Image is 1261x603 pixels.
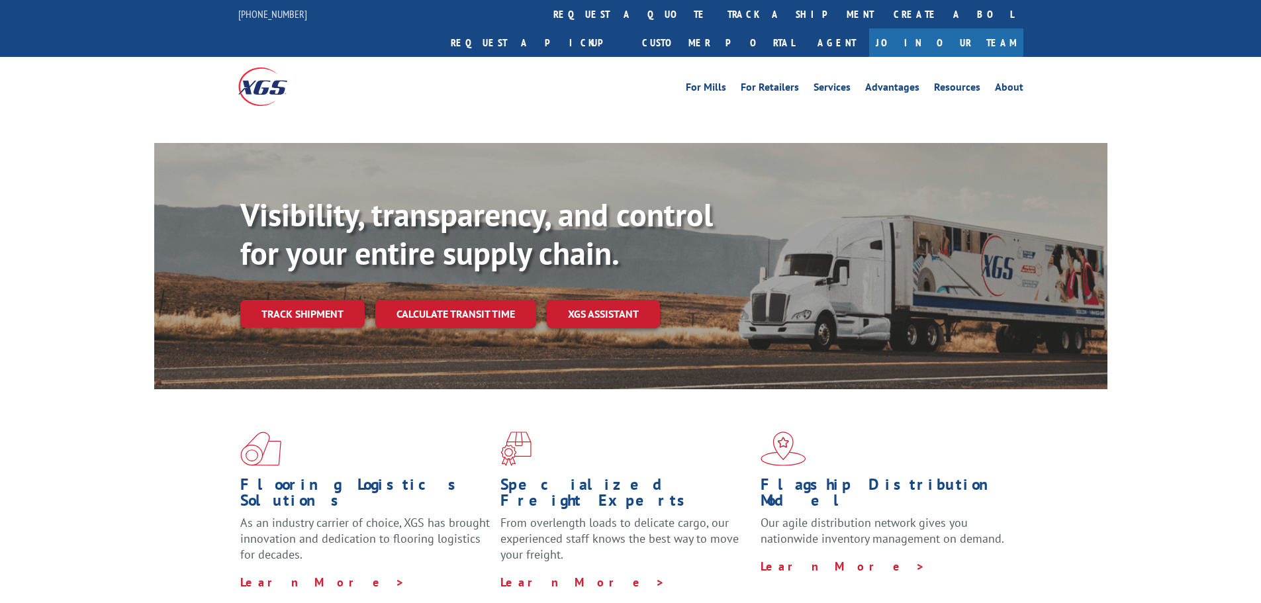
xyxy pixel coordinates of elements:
[500,432,532,466] img: xgs-icon-focused-on-flooring-red
[686,82,726,97] a: For Mills
[995,82,1023,97] a: About
[865,82,919,97] a: Advantages
[500,575,665,590] a: Learn More >
[240,575,405,590] a: Learn More >
[761,432,806,466] img: xgs-icon-flagship-distribution-model-red
[375,300,536,328] a: Calculate transit time
[240,432,281,466] img: xgs-icon-total-supply-chain-intelligence-red
[934,82,980,97] a: Resources
[441,28,632,57] a: Request a pickup
[632,28,804,57] a: Customer Portal
[761,515,1004,546] span: Our agile distribution network gives you nationwide inventory management on demand.
[240,477,490,515] h1: Flooring Logistics Solutions
[240,194,713,273] b: Visibility, transparency, and control for your entire supply chain.
[500,477,751,515] h1: Specialized Freight Experts
[761,477,1011,515] h1: Flagship Distribution Model
[238,7,307,21] a: [PHONE_NUMBER]
[240,300,365,328] a: Track shipment
[547,300,660,328] a: XGS ASSISTANT
[741,82,799,97] a: For Retailers
[240,515,490,562] span: As an industry carrier of choice, XGS has brought innovation and dedication to flooring logistics...
[814,82,851,97] a: Services
[500,515,751,574] p: From overlength loads to delicate cargo, our experienced staff knows the best way to move your fr...
[869,28,1023,57] a: Join Our Team
[804,28,869,57] a: Agent
[761,559,925,574] a: Learn More >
